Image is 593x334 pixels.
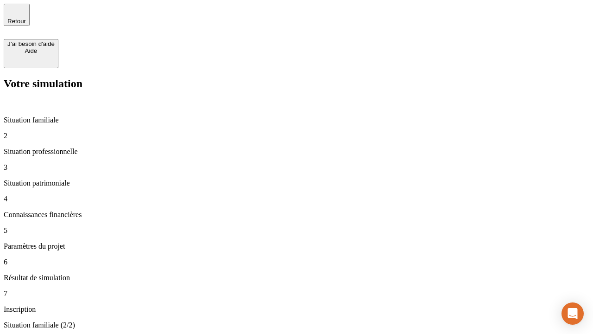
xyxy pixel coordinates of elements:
p: Situation professionnelle [4,148,589,156]
button: Retour [4,4,30,26]
p: Situation familiale (2/2) [4,321,589,329]
span: Retour [7,18,26,25]
p: 6 [4,258,589,266]
p: 7 [4,289,589,298]
p: Situation familiale [4,116,589,124]
p: Résultat de simulation [4,274,589,282]
p: Inscription [4,305,589,314]
div: J’ai besoin d'aide [7,40,55,47]
div: Aide [7,47,55,54]
p: 3 [4,163,589,172]
div: Open Intercom Messenger [561,302,584,325]
p: Situation patrimoniale [4,179,589,187]
h2: Votre simulation [4,77,589,90]
button: J’ai besoin d'aideAide [4,39,58,68]
p: 2 [4,132,589,140]
p: 5 [4,226,589,235]
p: Paramètres du projet [4,242,589,250]
p: 4 [4,195,589,203]
p: Connaissances financières [4,211,589,219]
